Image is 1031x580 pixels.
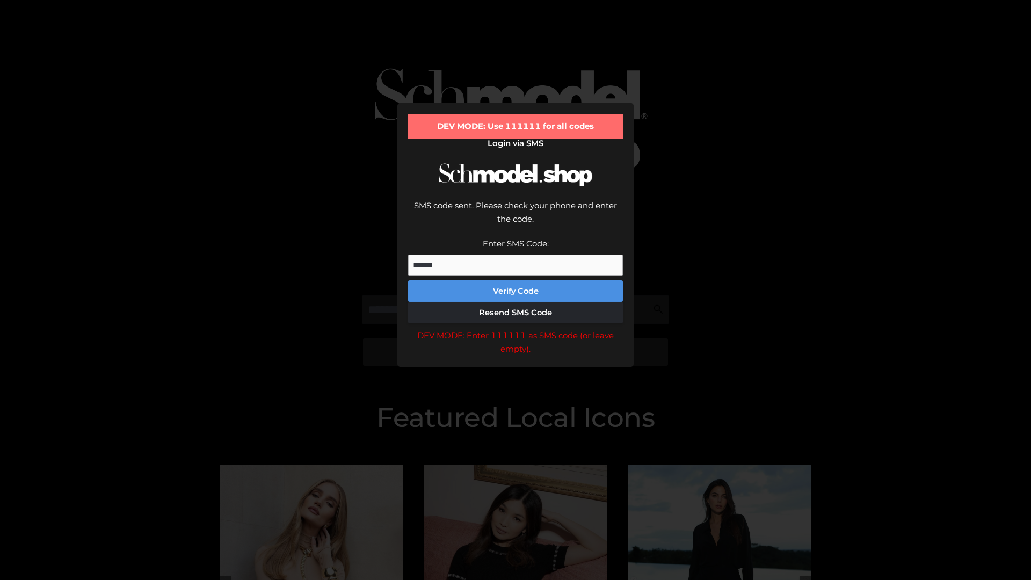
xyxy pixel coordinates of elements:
img: Schmodel Logo [435,154,596,196]
div: SMS code sent. Please check your phone and enter the code. [408,199,623,237]
label: Enter SMS Code: [483,238,549,249]
button: Resend SMS Code [408,302,623,323]
div: DEV MODE: Use 111111 for all codes [408,114,623,139]
button: Verify Code [408,280,623,302]
h2: Login via SMS [408,139,623,148]
div: DEV MODE: Enter 111111 as SMS code (or leave empty). [408,329,623,356]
